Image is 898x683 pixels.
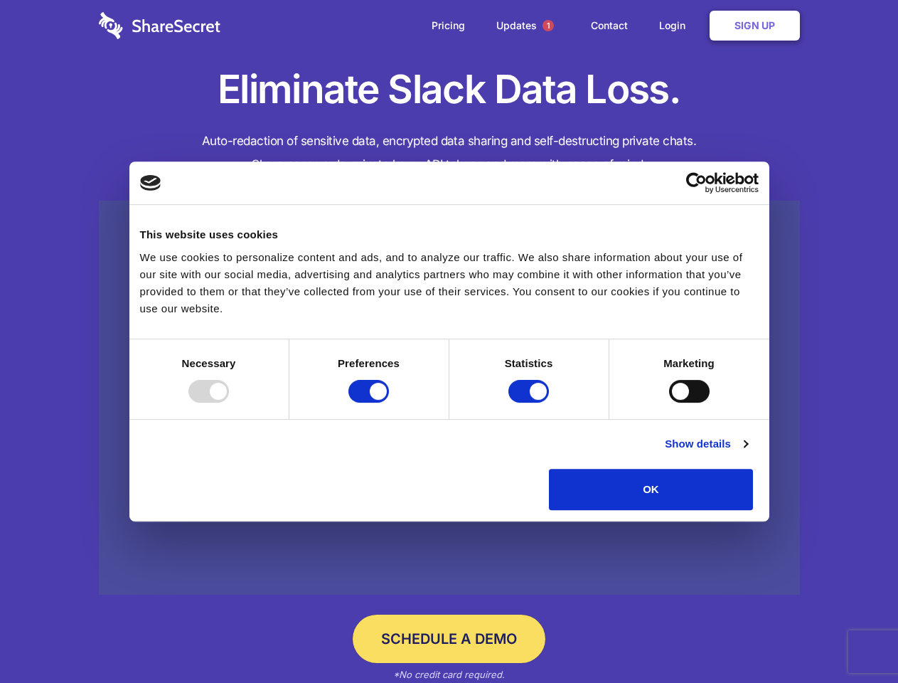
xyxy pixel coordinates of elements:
strong: Statistics [505,357,553,369]
strong: Marketing [663,357,715,369]
div: This website uses cookies [140,226,759,243]
a: Usercentrics Cookiebot - opens in a new window [634,172,759,194]
em: *No credit card required. [393,669,505,680]
a: Show details [665,435,747,452]
h1: Eliminate Slack Data Loss. [99,64,800,115]
h4: Auto-redaction of sensitive data, encrypted data sharing and self-destructing private chats. Shar... [99,129,800,176]
a: Schedule a Demo [353,615,545,663]
img: logo-wordmark-white-trans-d4663122ce5f474addd5e946df7df03e33cb6a1c49d2221995e7729f52c070b2.svg [99,12,220,39]
span: 1 [542,20,554,31]
a: Contact [577,4,642,48]
a: Login [645,4,707,48]
a: Pricing [417,4,479,48]
a: Wistia video thumbnail [99,201,800,595]
a: Sign Up [710,11,800,41]
strong: Necessary [182,357,236,369]
button: OK [549,469,753,510]
strong: Preferences [338,357,400,369]
div: We use cookies to personalize content and ads, and to analyze our traffic. We also share informat... [140,249,759,317]
img: logo [140,175,161,191]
